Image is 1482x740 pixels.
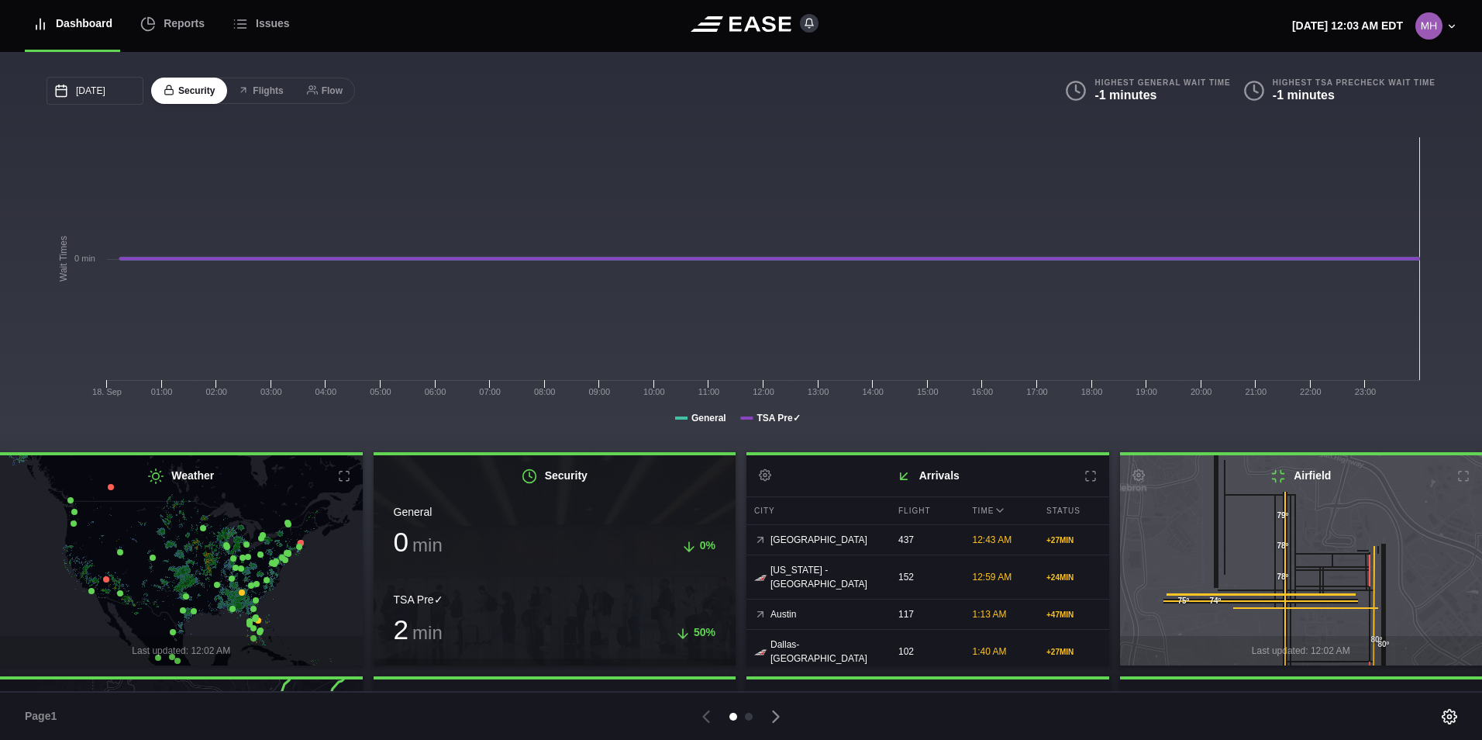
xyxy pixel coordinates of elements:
div: Time [965,497,1036,524]
text: 23:00 [1355,387,1377,396]
text: 08:00 [534,387,556,396]
tspan: TSA Pre✓ [757,413,800,424]
div: 102 [891,637,961,666]
text: 12:00 [753,387,774,396]
div: 117 [891,600,961,629]
text: 11:00 [698,387,720,396]
h3: 2 [394,616,443,643]
tspan: Wait Times [58,236,69,282]
text: 07:00 [479,387,501,396]
button: Flights [226,78,295,105]
text: 16:00 [972,387,994,396]
span: Page 1 [25,708,64,724]
tspan: 18. Sep [92,387,122,396]
tspan: 0 min [74,254,95,263]
span: 12:59 AM [973,572,1012,583]
span: Austin [770,607,796,621]
h2: Security [374,455,736,496]
text: 01:00 [151,387,173,396]
text: 21:00 [1245,387,1267,396]
div: Status [1039,497,1109,524]
tspan: General [691,413,726,424]
b: -1 minutes [1094,88,1156,102]
text: 06:00 [425,387,446,396]
div: + 47 MIN [1046,609,1101,621]
text: 10:00 [643,387,665,396]
text: 02:00 [205,387,227,396]
b: Highest TSA PreCheck Wait Time [1273,78,1435,88]
div: + 27 MIN [1046,646,1101,658]
div: TSA Pre✓ [394,592,716,608]
button: Flow [295,78,355,105]
span: 50% [694,626,715,638]
text: 09:00 [588,387,610,396]
span: min [412,622,443,643]
div: 437 [891,525,961,555]
text: 20:00 [1191,387,1212,396]
b: -1 minutes [1273,88,1335,102]
text: 22:00 [1300,387,1322,396]
div: Last updated: 12:02 AM [374,659,736,688]
span: Dallas-[GEOGRAPHIC_DATA] [770,638,879,666]
text: 03:00 [260,387,282,396]
p: [DATE] 12:03 AM EDT [1292,18,1403,34]
text: 19:00 [1136,387,1157,396]
text: 17:00 [1026,387,1048,396]
img: 8d1564f89ae08c1c7851ff747965b28a [1415,12,1442,40]
h2: Parking [374,679,736,721]
text: 05:00 [370,387,391,396]
span: min [412,534,443,555]
b: Highest General Wait Time [1094,78,1230,88]
span: [US_STATE] - [GEOGRAPHIC_DATA] [770,563,879,591]
span: 1:13 AM [973,609,1007,620]
text: 14:00 [862,387,884,396]
div: + 27 MIN [1046,534,1101,546]
text: 15:00 [917,387,939,396]
div: + 24 MIN [1046,572,1101,583]
text: 04:00 [315,387,337,396]
h3: 0 [394,528,443,555]
span: 12:43 AM [973,534,1012,545]
div: Flight [891,497,961,524]
input: mm/dd/yyyy [47,77,143,105]
button: Security [151,78,227,105]
div: General [394,504,716,520]
h2: Arrivals [746,455,1109,496]
h2: Departures [746,679,1109,721]
text: 13:00 [808,387,829,396]
div: 152 [891,562,961,592]
span: 0% [700,539,715,552]
span: [GEOGRAPHIC_DATA] [770,533,867,547]
div: City [746,497,887,524]
text: 18:00 [1081,387,1103,396]
span: 1:40 AM [973,646,1007,657]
